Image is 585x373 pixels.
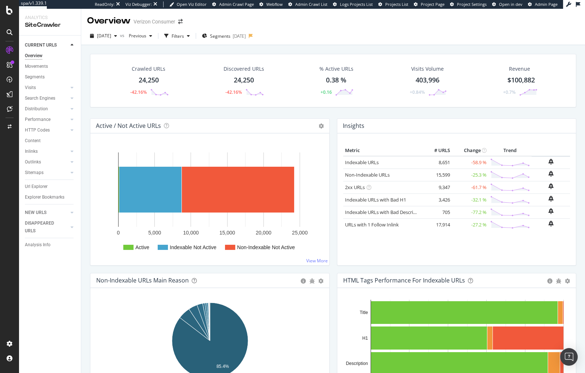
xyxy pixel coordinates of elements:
[452,193,488,206] td: -32.1 %
[423,169,452,181] td: 15,599
[528,1,558,7] a: Admin Page
[509,65,530,73] span: Revenue
[535,1,558,7] span: Admin Page
[25,193,64,201] div: Explorer Bookmarks
[96,145,323,259] svg: A chart.
[306,258,328,264] a: View More
[25,183,48,191] div: Url Explorer
[169,1,207,7] a: Open Viz Editor
[414,1,445,7] a: Project Page
[25,95,55,102] div: Search Engines
[148,230,161,236] text: 5,000
[256,230,271,236] text: 20,000
[452,181,488,193] td: -61.7 %
[96,121,161,131] h4: Active / Not Active URLs
[423,193,452,206] td: 3,426
[423,181,452,193] td: 9,347
[178,19,183,24] div: arrow-right-arrow-left
[548,221,554,226] div: bell-plus
[343,277,465,284] div: HTML Tags Performance for Indexable URLs
[345,184,365,191] a: 2xx URLs
[259,1,283,7] a: Webflow
[220,230,235,236] text: 15,000
[25,73,76,81] a: Segments
[117,230,120,236] text: 0
[345,209,425,215] a: Indexable URLs with Bad Description
[488,145,532,156] th: Trend
[345,159,379,166] a: Indexable URLs
[345,196,406,203] a: Indexable URLs with Bad H1
[25,148,68,155] a: Inlinks
[292,230,308,236] text: 25,000
[345,221,399,228] a: URLs with 1 Follow Inlink
[139,75,159,85] div: 24,250
[450,1,487,7] a: Project Settings
[25,126,68,134] a: HTTP Codes
[233,33,246,39] div: [DATE]
[25,21,75,29] div: SiteCrawler
[25,116,50,123] div: Performance
[87,30,120,42] button: [DATE]
[126,30,155,42] button: Previous
[97,33,111,39] span: 2025 Oct. 8th
[25,126,50,134] div: HTTP Codes
[560,348,578,366] div: Open Intercom Messenger
[548,208,554,214] div: bell-plus
[548,159,554,165] div: bell-plus
[565,278,570,284] div: gear
[423,206,452,218] td: 705
[126,33,146,39] span: Previous
[183,230,199,236] text: 10,000
[25,95,68,102] a: Search Engines
[25,241,76,249] a: Analysis Info
[95,1,115,7] div: ReadOnly:
[346,361,368,366] text: Description
[25,116,68,123] a: Performance
[410,89,425,95] div: +0.84%
[177,1,207,7] span: Open Viz Editor
[452,145,488,156] th: Change
[452,169,488,181] td: -25.3 %
[25,41,57,49] div: CURRENT URLS
[319,123,324,129] i: Options
[345,171,390,178] a: Non-Indexable URLs
[25,84,36,92] div: Visits
[25,219,62,235] div: DISAPPEARED URLS
[125,1,152,7] div: Viz Debugger:
[25,169,68,177] a: Sitemaps
[161,30,193,42] button: Filters
[25,84,68,92] a: Visits
[548,196,554,202] div: bell-plus
[556,278,561,284] div: bug
[25,148,38,155] div: Inlinks
[452,206,488,218] td: -77.2 %
[457,1,487,7] span: Project Settings
[319,65,353,73] div: % Active URLs
[492,1,522,7] a: Open in dev
[385,1,408,7] span: Projects List
[416,75,439,85] div: 403,996
[135,244,149,250] text: Active
[25,158,41,166] div: Outlinks
[25,158,68,166] a: Outlinks
[548,171,554,177] div: bell-plus
[25,193,76,201] a: Explorer Bookmarks
[25,209,46,217] div: NEW URLS
[234,75,254,85] div: 24,250
[25,241,50,249] div: Analysis Info
[130,89,147,95] div: -42.16%
[421,1,445,7] span: Project Page
[120,32,126,38] span: vs
[333,1,373,7] a: Logs Projects List
[25,183,76,191] a: Url Explorer
[237,244,295,250] text: Non-Indexable Not Active
[362,336,368,341] text: H1
[25,63,76,70] a: Movements
[210,33,230,39] span: Segments
[25,41,68,49] a: CURRENT URLS
[343,145,423,156] th: Metric
[170,244,217,250] text: Indexable Not Active
[360,310,368,315] text: Title
[134,18,175,25] div: Verizon Consumer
